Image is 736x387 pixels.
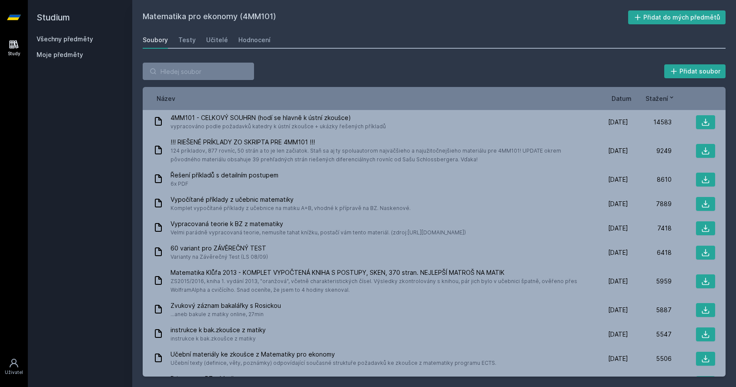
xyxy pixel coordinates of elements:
a: Hodnocení [238,31,271,49]
span: Vypracovaná teorie k BZ z matematiky [171,220,466,228]
span: Vypočítané příklady z učebnic matematiky [171,195,411,204]
div: Testy [178,36,196,44]
div: 6418 [628,248,672,257]
div: Study [8,50,20,57]
div: Soubory [143,36,168,44]
a: Study [2,35,26,61]
span: instrukce k bak.zkoušce z matiky [171,334,266,343]
div: 5959 [628,277,672,286]
span: 4MM101 - CELKOVÝ SOUHRN (hodí se hlavně k ústní zkoušce) [171,113,386,122]
div: 7889 [628,200,672,208]
span: Matematika Klůfa 2013 - KOMPLET VYPOČTENÁ KNIHA S POSTUPY, SKEN, 370 stran. NEJLEPŠÍ MATROŠ NA MATIK [171,268,581,277]
span: Moje předměty [37,50,83,59]
button: Přidat do mých předmětů [628,10,726,24]
span: [DATE] [608,306,628,314]
span: Zvukový záznam bakalářky s Rosickou [171,301,281,310]
span: !!! RIEŠENÉ PRÍKLADY ZO SKRIPTA PRE 4MM101 !!! [171,138,581,147]
div: 7418 [628,224,672,233]
div: 9249 [628,147,672,155]
span: [DATE] [608,330,628,339]
span: [DATE] [608,277,628,286]
a: Učitelé [206,31,228,49]
div: 5506 [628,354,672,363]
span: [DATE] [608,248,628,257]
span: [DATE] [608,354,628,363]
h2: Matematika pro ekonomy (4MM101) [143,10,628,24]
button: Datum [612,94,632,103]
span: ZS2015/2016, kniha 1. vydání 2013, "oranžová", včetně charakteristických čísel. Výsledky zkontrol... [171,277,581,294]
span: Velmi parádně vypracovaná teorie, nemusíte tahat knížku, postačí vám tento materiál. (zdroj:[URL]... [171,228,466,237]
span: Varianty na Závěrečný Test (LS 08/09) [171,253,268,261]
span: Priprava na BZ z Matiky [171,374,258,383]
span: [DATE] [608,224,628,233]
button: Název [157,94,175,103]
a: Soubory [143,31,168,49]
span: Učební materiály ke zkoušce z Matematiky pro ekonomy [171,350,496,359]
span: Komplet vypočítané příklady z učebnice na matiku A+B, vhodné k přípravě na BZ. Naskenové. [171,204,411,213]
span: Stažení [646,94,668,103]
div: 8610 [628,175,672,184]
a: Uživatel [2,354,26,380]
span: [DATE] [608,118,628,127]
span: 60 variant pro ZÁVĚREČNÝ TEST [171,244,268,253]
button: Přidat soubor [664,64,726,78]
span: [DATE] [608,147,628,155]
span: ...aneb bakule z matiky online, 27min [171,310,281,319]
span: vypracováno podle požadavků katedry k ústní zkoušce + ukázky řešených příkladů [171,122,386,131]
input: Hledej soubor [143,63,254,80]
button: Stažení [646,94,675,103]
div: Uživatel [5,369,23,376]
a: Testy [178,31,196,49]
div: 14583 [628,118,672,127]
span: instrukce k bak.zkoušce z matiky [171,326,266,334]
span: Řešení příkladů s detailním postupem [171,171,278,180]
span: 6x PDF [171,180,278,188]
div: 5887 [628,306,672,314]
span: [DATE] [608,200,628,208]
span: 124 príkladov, 877 rovníc, 50 strán a to je len začiatok. Staň sa aj ty spoluautorom najväčšieho ... [171,147,581,164]
div: Hodnocení [238,36,271,44]
a: Všechny předměty [37,35,93,43]
span: [DATE] [608,175,628,184]
div: 5547 [628,330,672,339]
span: Učební texty (definice, věty, poznámky) odpovídající současné struktuře požadavků ke zkoušce z ma... [171,359,496,367]
div: Učitelé [206,36,228,44]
